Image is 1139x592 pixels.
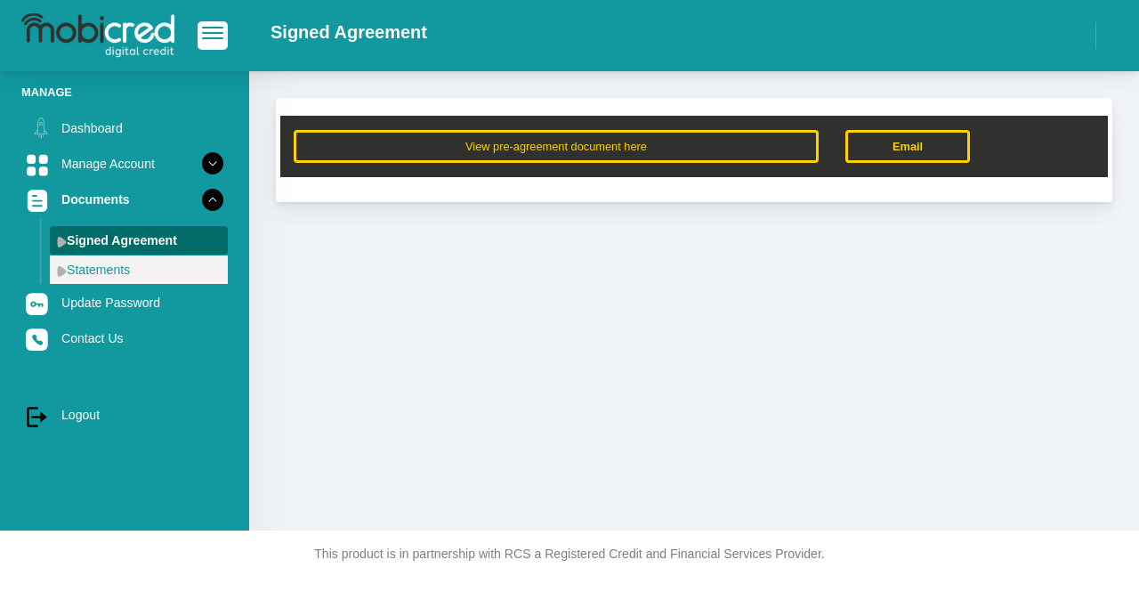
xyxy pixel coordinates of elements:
a: Signed Agreement [50,226,228,255]
a: Contact Us [21,321,228,355]
a: Manage Account [21,147,228,181]
li: Manage [21,84,228,101]
a: Dashboard [21,111,228,145]
h2: Signed Agreement [271,21,427,43]
img: menu arrow [57,236,67,247]
a: Update Password [21,286,228,320]
a: Documents [21,182,228,216]
p: This product is in partnership with RCS a Registered Credit and Financial Services Provider. [76,545,1063,564]
a: Email [845,130,970,163]
img: menu arrow [57,265,67,277]
img: logo-mobicred.svg [21,13,174,58]
a: Statements [50,255,228,284]
button: View pre-agreement document here [294,130,819,163]
a: Logout [21,398,228,432]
